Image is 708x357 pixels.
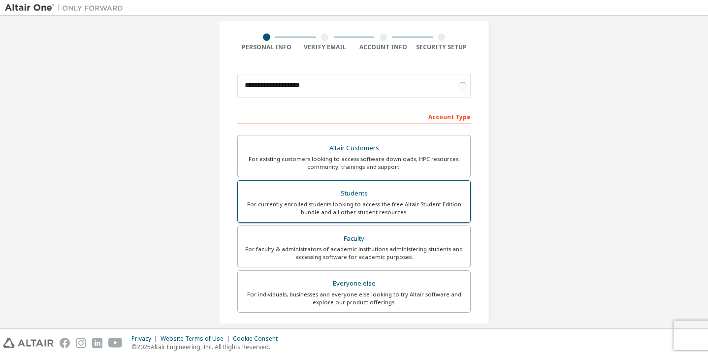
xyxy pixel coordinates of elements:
div: Everyone else [244,277,464,291]
img: altair_logo.svg [3,338,54,348]
div: Altair Customers [244,141,464,155]
div: Students [244,187,464,200]
img: instagram.svg [76,338,86,348]
div: Personal Info [237,43,296,51]
div: Privacy [131,335,161,343]
div: Account Info [354,43,413,51]
div: Faculty [244,232,464,246]
img: linkedin.svg [92,338,102,348]
div: Account Type [237,108,471,124]
div: For individuals, businesses and everyone else looking to try Altair software and explore our prod... [244,291,464,306]
div: Cookie Consent [233,335,284,343]
img: Altair One [5,3,128,13]
p: © 2025 Altair Engineering, Inc. All Rights Reserved. [131,343,284,351]
div: For currently enrolled students looking to access the free Altair Student Edition bundle and all ... [244,200,464,216]
img: facebook.svg [60,338,70,348]
div: For faculty & administrators of academic institutions administering students and accessing softwa... [244,245,464,261]
div: Website Terms of Use [161,335,233,343]
img: youtube.svg [108,338,123,348]
div: Verify Email [296,43,354,51]
div: For existing customers looking to access software downloads, HPC resources, community, trainings ... [244,155,464,171]
div: Security Setup [413,43,471,51]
